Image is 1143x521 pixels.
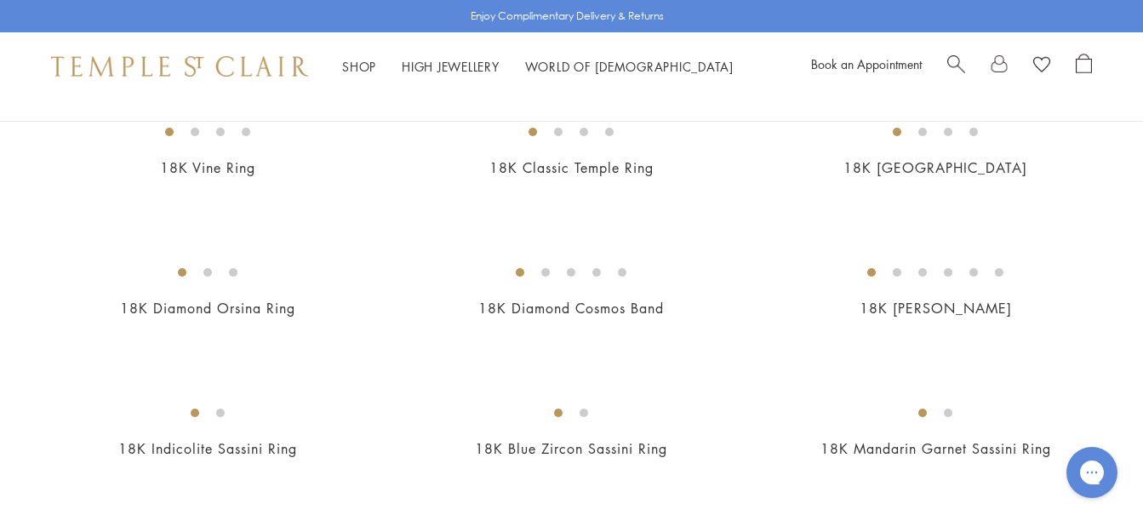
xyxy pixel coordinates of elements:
[1076,54,1092,79] a: Open Shopping Bag
[475,439,667,458] a: 18K Blue Zircon Sassini Ring
[843,158,1027,177] a: 18K [GEOGRAPHIC_DATA]
[1033,54,1050,79] a: View Wishlist
[402,58,500,75] a: High JewelleryHigh Jewellery
[947,54,965,79] a: Search
[525,58,734,75] a: World of [DEMOGRAPHIC_DATA]World of [DEMOGRAPHIC_DATA]
[51,56,308,77] img: Temple St. Clair
[471,8,664,25] p: Enjoy Complimentary Delivery & Returns
[342,58,376,75] a: ShopShop
[118,439,297,458] a: 18K Indicolite Sassini Ring
[160,158,255,177] a: 18K Vine Ring
[342,56,734,77] nav: Main navigation
[478,299,664,318] a: 18K Diamond Cosmos Band
[489,158,654,177] a: 18K Classic Temple Ring
[860,299,1012,318] a: 18K [PERSON_NAME]
[120,299,295,318] a: 18K Diamond Orsina Ring
[811,55,922,72] a: Book an Appointment
[820,439,1051,458] a: 18K Mandarin Garnet Sassini Ring
[1058,441,1126,504] iframe: Gorgias live chat messenger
